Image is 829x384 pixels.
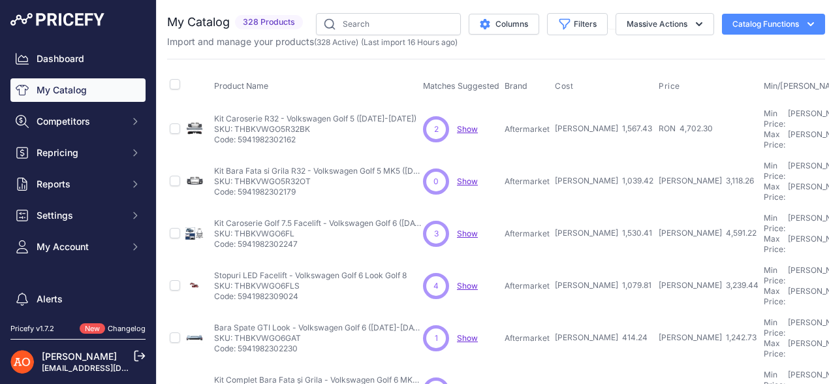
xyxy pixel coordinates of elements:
[764,213,785,234] div: Min Price:
[10,287,146,311] a: Alerts
[42,351,117,362] a: [PERSON_NAME]
[80,323,105,334] span: New
[10,172,146,196] button: Reports
[214,333,423,344] p: SKU: THBKVWGO6GAT
[235,15,303,30] span: 328 Products
[10,47,146,360] nav: Sidebar
[764,108,785,129] div: Min Price:
[167,13,230,31] h2: My Catalog
[457,124,478,134] a: Show
[317,37,356,47] a: 328 Active
[457,333,478,343] a: Show
[764,234,785,255] div: Max Price:
[10,47,146,71] a: Dashboard
[316,13,461,35] input: Search
[659,123,713,133] span: RON 4,702.30
[659,81,683,91] button: Price
[10,235,146,259] button: My Account
[435,332,438,344] span: 1
[457,229,478,238] a: Show
[214,218,423,229] p: Kit Caroserie Golf 7.5 Facelift - Volkswagen Golf 6 ([DATE]-[DATE])
[214,291,407,302] p: Code: 5941982309024
[214,281,407,291] p: SKU: THBKVWGO6FLS
[555,81,573,91] span: Cost
[214,323,423,333] p: Bara Spate GTI Look - Volkswagen Golf 6 ([DATE]-[DATE])
[505,124,550,135] p: Aftermarket
[722,14,825,35] button: Catalog Functions
[555,123,652,133] span: [PERSON_NAME] 1,567.43
[214,135,416,145] p: Code: 5941982302162
[214,229,423,239] p: SKU: THBKVWGO6FL
[214,187,423,197] p: Code: 5941982302179
[469,14,539,35] button: Columns
[505,333,550,344] p: Aftermarket
[214,124,416,135] p: SKU: THBKVWGO5R32BK
[555,280,651,290] span: [PERSON_NAME] 1,079.81
[42,363,178,373] a: [EMAIL_ADDRESS][DOMAIN_NAME]
[37,146,122,159] span: Repricing
[214,114,416,124] p: Kit Caroserie R32 - Volkswagen Golf 5 ([DATE]-[DATE])
[10,78,146,102] a: My Catalog
[433,176,439,187] span: 0
[659,332,757,342] span: [PERSON_NAME] 1,242.73
[764,265,785,286] div: Min Price:
[37,209,122,222] span: Settings
[433,280,439,292] span: 4
[764,317,785,338] div: Min Price:
[659,228,757,238] span: [PERSON_NAME] 4,591.22
[457,176,478,186] a: Show
[555,176,653,185] span: [PERSON_NAME] 1,039.42
[214,81,268,91] span: Product Name
[659,280,759,290] span: [PERSON_NAME] 3,239.44
[764,286,785,307] div: Max Price:
[37,240,122,253] span: My Account
[659,81,680,91] span: Price
[505,81,527,91] span: Brand
[555,228,652,238] span: [PERSON_NAME] 1,530.41
[10,323,54,334] div: Pricefy v1.7.2
[167,35,458,48] p: Import and manage your products
[108,324,146,333] a: Changelog
[547,13,608,35] button: Filters
[434,228,439,240] span: 3
[764,161,785,182] div: Min Price:
[214,344,423,354] p: Code: 5941982302230
[555,81,576,91] button: Cost
[10,13,104,26] img: Pricefy Logo
[37,178,122,191] span: Reports
[616,13,714,35] button: Massive Actions
[214,176,423,187] p: SKU: THBKVWGO5R32OT
[764,129,785,150] div: Max Price:
[37,115,122,128] span: Competitors
[555,332,648,342] span: [PERSON_NAME] 414.24
[457,281,478,291] a: Show
[505,229,550,239] p: Aftermarket
[314,37,358,47] span: ( )
[214,166,423,176] p: Kit Bara Fata si Grila R32 - Volkswagen Golf 5 MK5 ([DATE]-[DATE])
[764,182,785,202] div: Max Price:
[505,176,550,187] p: Aftermarket
[505,281,550,291] p: Aftermarket
[10,110,146,133] button: Competitors
[764,338,785,359] div: Max Price:
[423,81,499,91] span: Matches Suggested
[361,37,458,47] span: (Last import 16 Hours ago)
[10,141,146,165] button: Repricing
[214,270,407,281] p: Stopuri LED Facelift - Volkswagen Golf 6 Look Golf 8
[659,176,754,185] span: [PERSON_NAME] 3,118.26
[10,204,146,227] button: Settings
[434,123,439,135] span: 2
[214,239,423,249] p: Code: 5941982302247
